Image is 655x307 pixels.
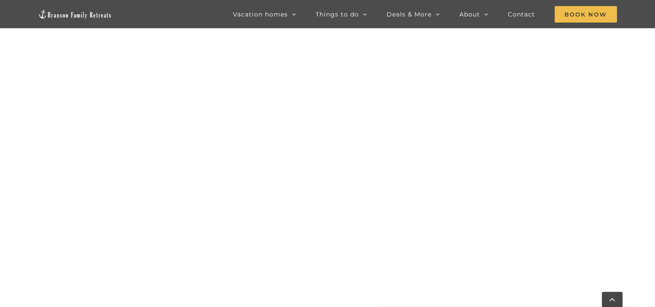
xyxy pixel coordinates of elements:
span: Book Now [555,6,617,23]
span: Deals & More [387,11,432,17]
img: Branson Family Retreats Logo [38,9,112,19]
span: Vacation homes [233,11,288,17]
span: Things to do [316,11,359,17]
span: Contact [508,11,535,17]
span: About [459,11,480,17]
